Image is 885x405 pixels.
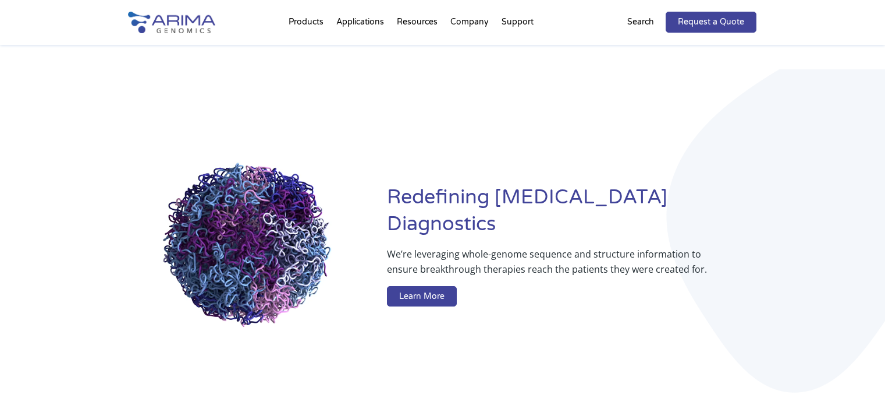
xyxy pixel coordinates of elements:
[827,349,885,405] iframe: Chat Widget
[128,12,215,33] img: Arima-Genomics-logo
[387,286,457,307] a: Learn More
[387,184,756,246] h1: Redefining [MEDICAL_DATA] Diagnostics
[627,15,654,30] p: Search
[387,246,710,286] p: We’re leveraging whole-genome sequence and structure information to ensure breakthrough therapies...
[666,12,756,33] a: Request a Quote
